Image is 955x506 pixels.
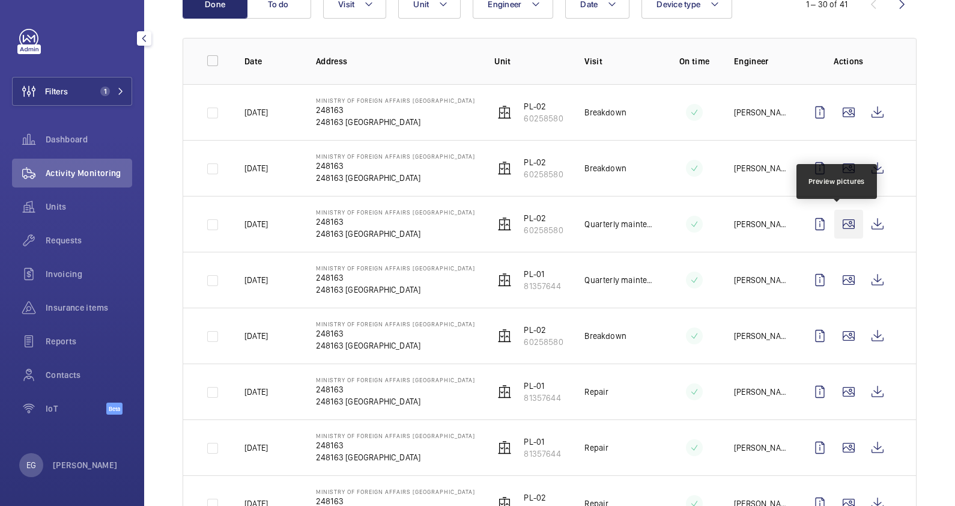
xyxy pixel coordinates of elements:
[524,168,563,180] p: 60258580
[584,162,626,174] p: Breakdown
[584,218,655,230] p: Quarterly maintenance
[524,280,560,292] p: 81357644
[734,330,786,342] p: [PERSON_NAME] Bin [PERSON_NAME]
[46,335,132,347] span: Reports
[524,212,563,224] p: PL-02
[584,55,655,67] p: Visit
[524,448,560,460] p: 81357644
[734,162,786,174] p: [PERSON_NAME]
[497,440,512,455] img: elevator.svg
[734,274,786,286] p: [PERSON_NAME]
[494,55,565,67] p: Unit
[524,224,563,236] p: 60258580
[316,383,475,395] p: 248163
[316,104,475,116] p: 248163
[46,302,132,314] span: Insurance items
[316,116,475,128] p: 248163 [GEOGRAPHIC_DATA]
[584,442,608,454] p: Repair
[316,340,475,352] p: 248163 [GEOGRAPHIC_DATA]
[734,442,786,454] p: [PERSON_NAME]
[244,162,268,174] p: [DATE]
[244,55,297,67] p: Date
[316,376,475,383] p: Ministry of Foreign Affairs [GEOGRAPHIC_DATA]
[808,176,865,187] div: Preview pictures
[497,217,512,231] img: elevator.svg
[734,106,786,118] p: [PERSON_NAME]
[12,77,132,106] button: Filters1
[26,459,36,471] p: EG
[46,369,132,381] span: Contacts
[524,112,563,124] p: 60258580
[316,97,475,104] p: Ministry of Foreign Affairs [GEOGRAPHIC_DATA]
[805,55,892,67] p: Actions
[524,380,560,392] p: PL-01
[524,324,563,336] p: PL-02
[316,320,475,328] p: Ministry of Foreign Affairs [GEOGRAPHIC_DATA]
[244,386,268,398] p: [DATE]
[524,492,563,504] p: PL-02
[734,386,786,398] p: [PERSON_NAME]
[497,385,512,399] img: elevator.svg
[584,274,655,286] p: Quarterly maintenance
[524,392,560,404] p: 81357644
[316,272,475,284] p: 248163
[497,105,512,120] img: elevator.svg
[46,234,132,246] span: Requests
[497,329,512,343] img: elevator.svg
[316,55,475,67] p: Address
[244,218,268,230] p: [DATE]
[584,106,626,118] p: Breakdown
[53,459,118,471] p: [PERSON_NAME]
[524,156,563,168] p: PL-02
[316,395,475,407] p: 248163 [GEOGRAPHIC_DATA]
[46,201,132,213] span: Units
[316,153,475,160] p: Ministry of Foreign Affairs [GEOGRAPHIC_DATA]
[316,264,475,272] p: Ministry of Foreign Affairs [GEOGRAPHIC_DATA]
[316,451,475,463] p: 248163 [GEOGRAPHIC_DATA]
[100,87,110,96] span: 1
[106,403,123,415] span: Beta
[316,488,475,495] p: Ministry of Foreign Affairs [GEOGRAPHIC_DATA]
[316,284,475,296] p: 248163 [GEOGRAPHIC_DATA]
[734,218,786,230] p: [PERSON_NAME]
[244,106,268,118] p: [DATE]
[46,167,132,179] span: Activity Monitoring
[244,274,268,286] p: [DATE]
[584,330,626,342] p: Breakdown
[45,85,68,97] span: Filters
[244,442,268,454] p: [DATE]
[316,216,475,228] p: 248163
[497,161,512,175] img: elevator.svg
[316,209,475,216] p: Ministry of Foreign Affairs [GEOGRAPHIC_DATA]
[316,328,475,340] p: 248163
[316,172,475,184] p: 248163 [GEOGRAPHIC_DATA]
[524,268,560,280] p: PL-01
[497,273,512,287] img: elevator.svg
[46,268,132,280] span: Invoicing
[584,386,608,398] p: Repair
[46,133,132,145] span: Dashboard
[316,160,475,172] p: 248163
[244,330,268,342] p: [DATE]
[524,100,563,112] p: PL-02
[674,55,715,67] p: On time
[316,432,475,439] p: Ministry of Foreign Affairs [GEOGRAPHIC_DATA]
[524,336,563,348] p: 60258580
[524,436,560,448] p: PL-01
[734,55,786,67] p: Engineer
[316,228,475,240] p: 248163 [GEOGRAPHIC_DATA]
[316,439,475,451] p: 248163
[46,403,106,415] span: IoT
